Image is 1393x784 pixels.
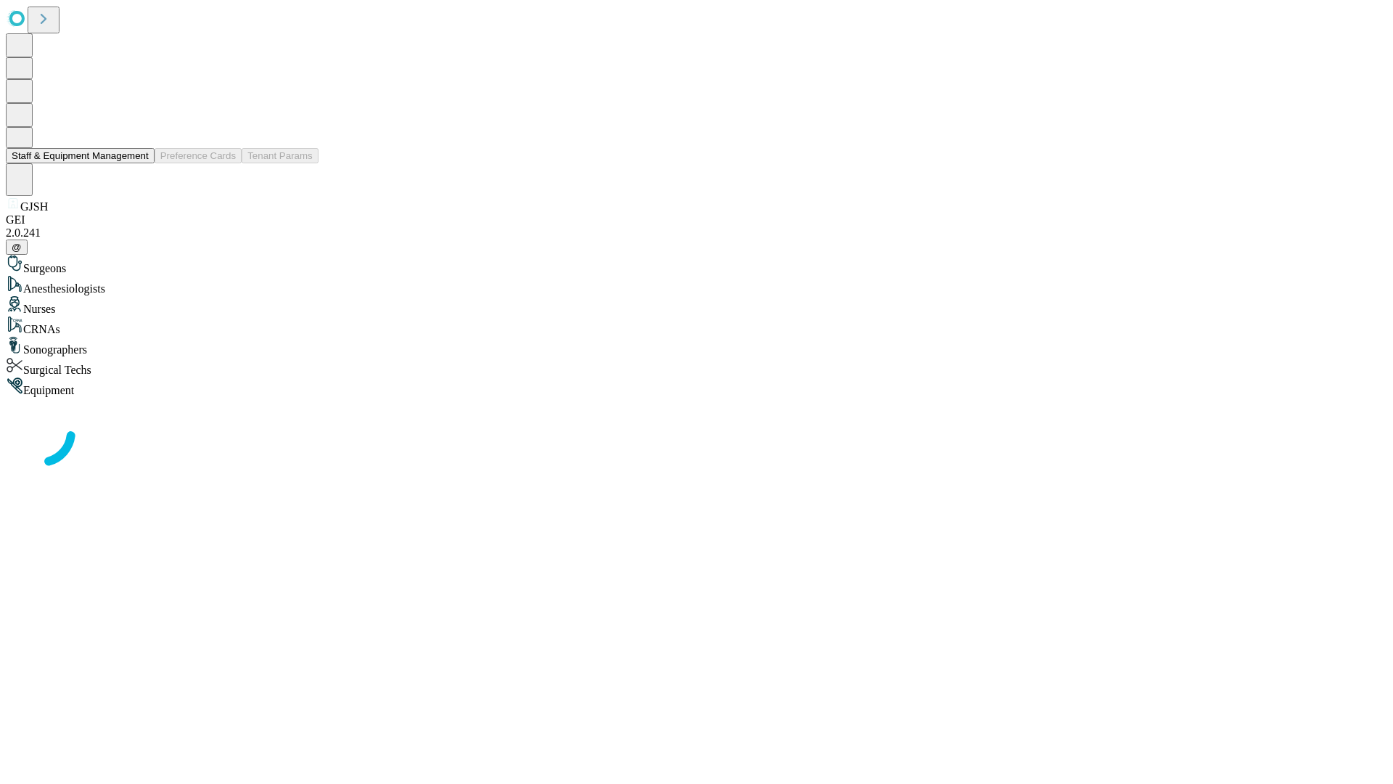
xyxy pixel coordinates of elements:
[242,148,319,163] button: Tenant Params
[6,148,155,163] button: Staff & Equipment Management
[6,356,1387,377] div: Surgical Techs
[6,316,1387,336] div: CRNAs
[6,275,1387,295] div: Anesthesiologists
[6,255,1387,275] div: Surgeons
[6,295,1387,316] div: Nurses
[6,213,1387,226] div: GEI
[155,148,242,163] button: Preference Cards
[6,240,28,255] button: @
[20,200,48,213] span: GJSH
[6,377,1387,397] div: Equipment
[6,226,1387,240] div: 2.0.241
[6,336,1387,356] div: Sonographers
[12,242,22,253] span: @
